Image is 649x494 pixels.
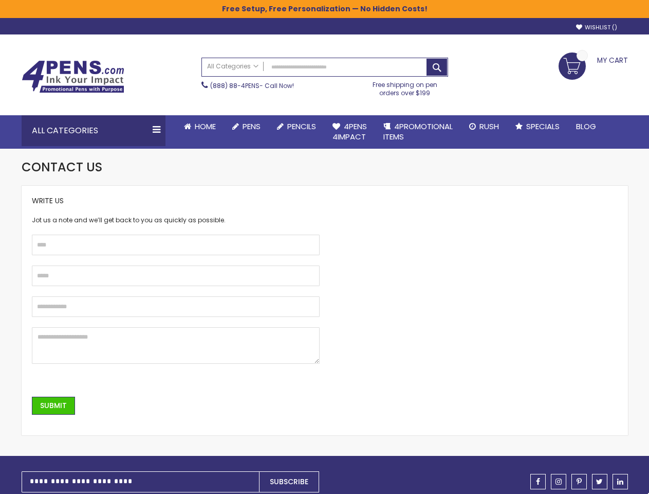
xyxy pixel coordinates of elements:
a: twitter [592,474,607,489]
a: Specials [507,115,568,138]
span: - Call Now! [210,81,294,90]
a: 4Pens4impact [324,115,375,149]
div: Jot us a note and we’ll get back to you as quickly as possible. [32,216,320,224]
span: Home [195,121,216,132]
a: 4PROMOTIONALITEMS [375,115,461,149]
span: Write Us [32,196,64,206]
a: All Categories [202,58,264,75]
span: facebook [536,478,540,485]
span: Pencils [287,121,316,132]
button: Subscribe [259,471,319,492]
a: Home [176,115,224,138]
a: linkedin [613,474,628,489]
span: twitter [596,478,603,485]
img: 4Pens Custom Pens and Promotional Products [22,60,124,93]
span: instagram [555,478,562,485]
span: pinterest [577,478,582,485]
a: Pencils [269,115,324,138]
div: Free shipping on pen orders over $199 [362,77,448,97]
a: (888) 88-4PENS [210,81,259,90]
span: Subscribe [270,477,308,487]
span: Specials [526,121,560,132]
span: Contact Us [22,158,102,175]
a: pinterest [571,474,587,489]
span: Pens [243,121,261,132]
a: Blog [568,115,604,138]
span: linkedin [617,478,623,485]
span: Blog [576,121,596,132]
a: Wishlist [576,24,617,31]
a: Rush [461,115,507,138]
a: facebook [530,474,546,489]
a: Pens [224,115,269,138]
span: All Categories [207,62,258,70]
div: All Categories [22,115,165,146]
span: 4Pens 4impact [332,121,367,142]
span: Rush [479,121,499,132]
span: Submit [40,400,67,411]
a: instagram [551,474,566,489]
span: 4PROMOTIONAL ITEMS [383,121,453,142]
button: Submit [32,397,75,415]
